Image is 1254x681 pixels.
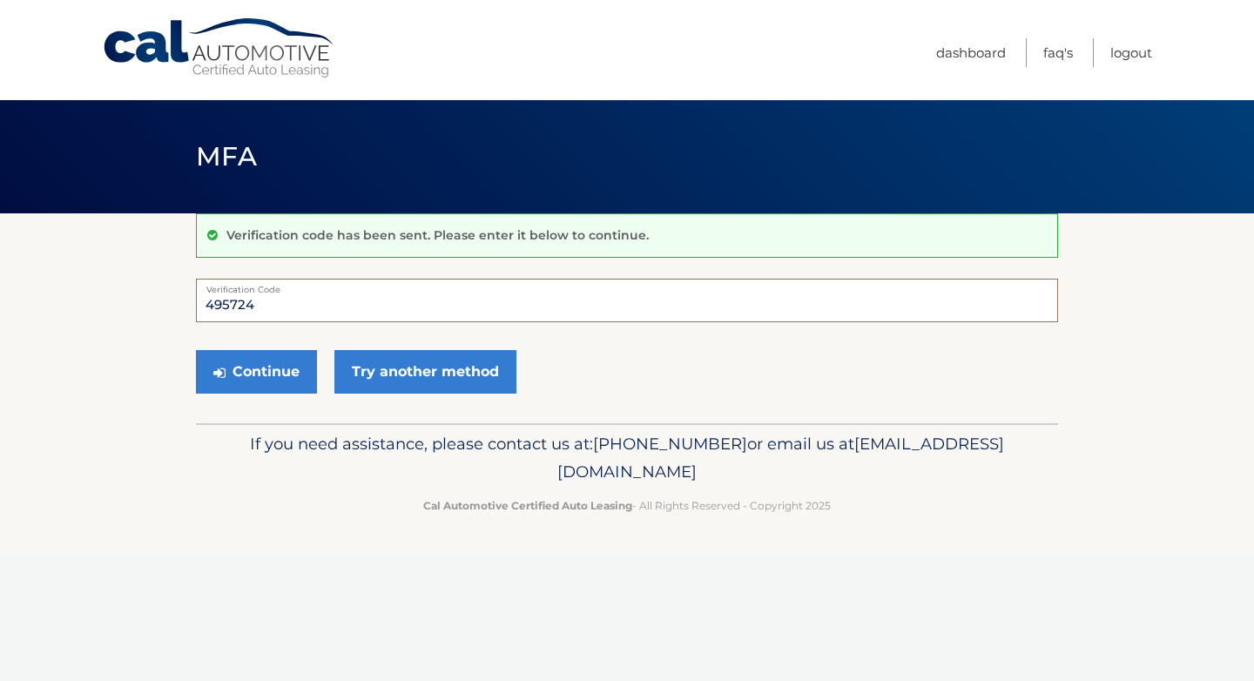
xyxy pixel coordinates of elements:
p: - All Rights Reserved - Copyright 2025 [207,496,1047,515]
a: Logout [1110,38,1152,67]
span: [PHONE_NUMBER] [593,434,747,454]
a: FAQ's [1043,38,1073,67]
span: MFA [196,140,257,172]
a: Cal Automotive [102,17,337,79]
a: Try another method [334,350,516,394]
p: Verification code has been sent. Please enter it below to continue. [226,227,649,243]
button: Continue [196,350,317,394]
strong: Cal Automotive Certified Auto Leasing [423,499,632,512]
a: Dashboard [936,38,1006,67]
span: [EMAIL_ADDRESS][DOMAIN_NAME] [557,434,1004,482]
label: Verification Code [196,279,1058,293]
input: Verification Code [196,279,1058,322]
p: If you need assistance, please contact us at: or email us at [207,430,1047,486]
